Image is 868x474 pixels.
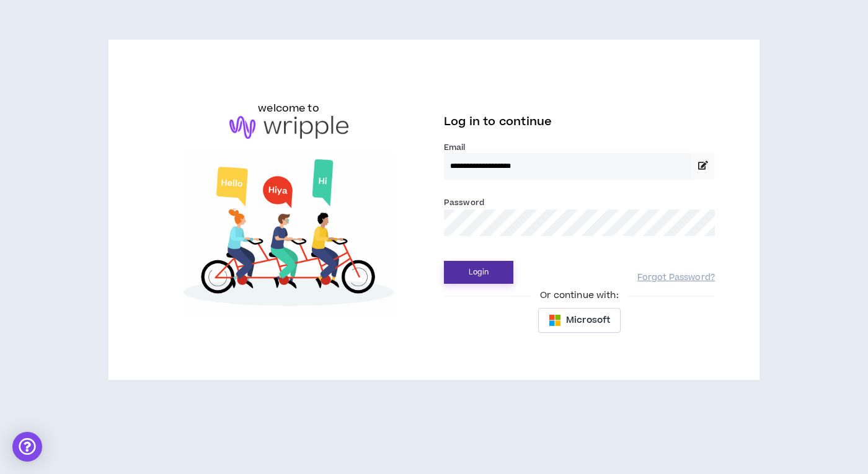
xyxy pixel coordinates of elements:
[153,151,424,318] img: Welcome to Wripple
[531,289,627,302] span: Or continue with:
[444,114,552,129] span: Log in to continue
[12,432,42,462] div: Open Intercom Messenger
[538,308,621,333] button: Microsoft
[566,314,610,327] span: Microsoft
[258,101,319,116] h6: welcome to
[229,116,348,139] img: logo-brand.png
[444,142,715,153] label: Email
[637,272,715,284] a: Forgot Password?
[444,261,513,284] button: Login
[444,197,484,208] label: Password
